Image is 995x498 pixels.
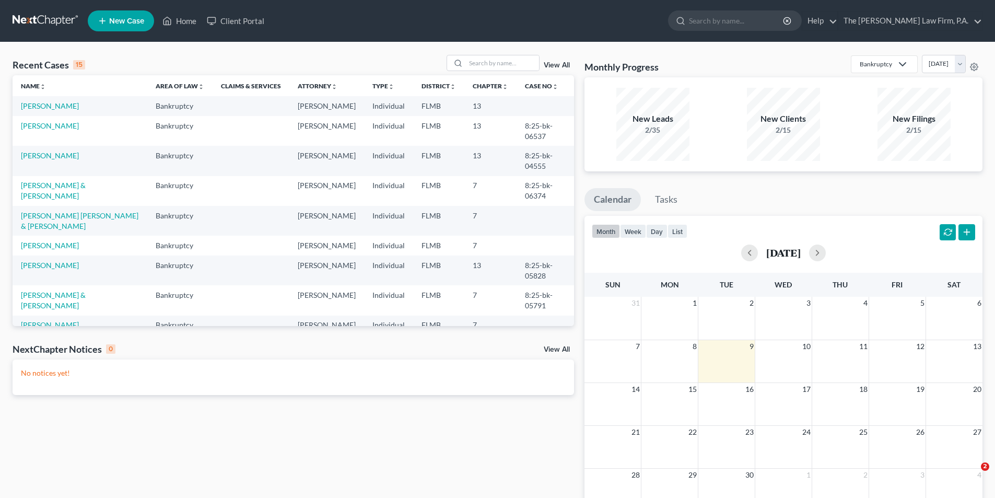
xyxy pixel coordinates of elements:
td: FLMB [413,236,464,255]
p: No notices yet! [21,368,566,378]
td: Bankruptcy [147,206,213,236]
span: 1 [692,297,698,309]
th: Claims & Services [213,75,289,96]
td: Bankruptcy [147,176,213,206]
span: 2 [862,469,869,481]
span: 6 [976,297,982,309]
i: unfold_more [331,84,337,90]
span: 7 [635,340,641,353]
a: Home [157,11,202,30]
td: Individual [364,256,413,285]
span: 10 [801,340,812,353]
span: 13 [972,340,982,353]
td: [PERSON_NAME] [289,236,364,255]
span: 18 [858,383,869,396]
iframe: Intercom live chat [959,462,985,488]
td: [PERSON_NAME] [289,316,364,335]
span: 27 [972,426,982,438]
div: 2/15 [747,125,820,135]
a: [PERSON_NAME] [21,241,79,250]
td: 13 [464,116,517,146]
input: Search by name... [689,11,785,30]
a: Chapterunfold_more [473,82,508,90]
button: day [646,224,668,238]
span: Sat [947,280,961,289]
td: Bankruptcy [147,256,213,285]
a: [PERSON_NAME] & [PERSON_NAME] [21,181,86,200]
button: week [620,224,646,238]
a: [PERSON_NAME] [21,320,79,329]
i: unfold_more [502,84,508,90]
td: 8:25-bk-05828 [517,256,574,285]
td: Individual [364,116,413,146]
td: [PERSON_NAME] [289,96,364,115]
td: FLMB [413,285,464,315]
a: [PERSON_NAME] [PERSON_NAME] & [PERSON_NAME] [21,211,138,230]
span: Tue [720,280,733,289]
span: Thu [833,280,848,289]
td: FLMB [413,116,464,146]
td: Bankruptcy [147,285,213,315]
td: 8:25-bk-05791 [517,285,574,315]
td: FLMB [413,146,464,176]
span: 24 [801,426,812,438]
div: 0 [106,344,115,354]
button: list [668,224,687,238]
i: unfold_more [450,84,456,90]
td: Individual [364,146,413,176]
a: Attorneyunfold_more [298,82,337,90]
div: New Leads [616,113,689,125]
div: New Filings [877,113,951,125]
div: NextChapter Notices [13,343,115,355]
span: 30 [744,469,755,481]
span: 8 [692,340,698,353]
td: [PERSON_NAME] [289,206,364,236]
td: [PERSON_NAME] [289,256,364,285]
span: Wed [775,280,792,289]
td: 8:25-bk-04555 [517,146,574,176]
div: Bankruptcy [860,60,892,68]
h2: [DATE] [766,247,801,258]
td: Bankruptcy [147,236,213,255]
a: [PERSON_NAME] [21,151,79,160]
span: 15 [687,383,698,396]
a: The [PERSON_NAME] Law Firm, P.A. [838,11,982,30]
a: Typeunfold_more [372,82,394,90]
span: 26 [915,426,926,438]
td: FLMB [413,96,464,115]
td: 7 [464,236,517,255]
span: Fri [892,280,903,289]
td: Bankruptcy [147,116,213,146]
td: 8:25-bk-06537 [517,116,574,146]
a: Area of Lawunfold_more [156,82,204,90]
span: 1 [805,469,812,481]
td: Individual [364,285,413,315]
span: 9 [748,340,755,353]
span: 28 [630,469,641,481]
td: Individual [364,236,413,255]
td: [PERSON_NAME] [289,146,364,176]
a: [PERSON_NAME] [21,101,79,110]
a: Tasks [646,188,687,211]
i: unfold_more [198,84,204,90]
td: Individual [364,316,413,335]
td: Bankruptcy [147,316,213,335]
span: Sun [605,280,621,289]
span: 4 [862,297,869,309]
td: 7 [464,285,517,315]
span: 22 [687,426,698,438]
td: Individual [364,96,413,115]
td: 8:25-bk-06374 [517,176,574,206]
td: [PERSON_NAME] [289,176,364,206]
a: View All [544,62,570,69]
td: 7 [464,176,517,206]
span: New Case [109,17,144,25]
span: 19 [915,383,926,396]
td: [PERSON_NAME] [289,285,364,315]
span: Mon [661,280,679,289]
span: 2 [748,297,755,309]
button: month [592,224,620,238]
td: Individual [364,176,413,206]
td: 13 [464,96,517,115]
i: unfold_more [388,84,394,90]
